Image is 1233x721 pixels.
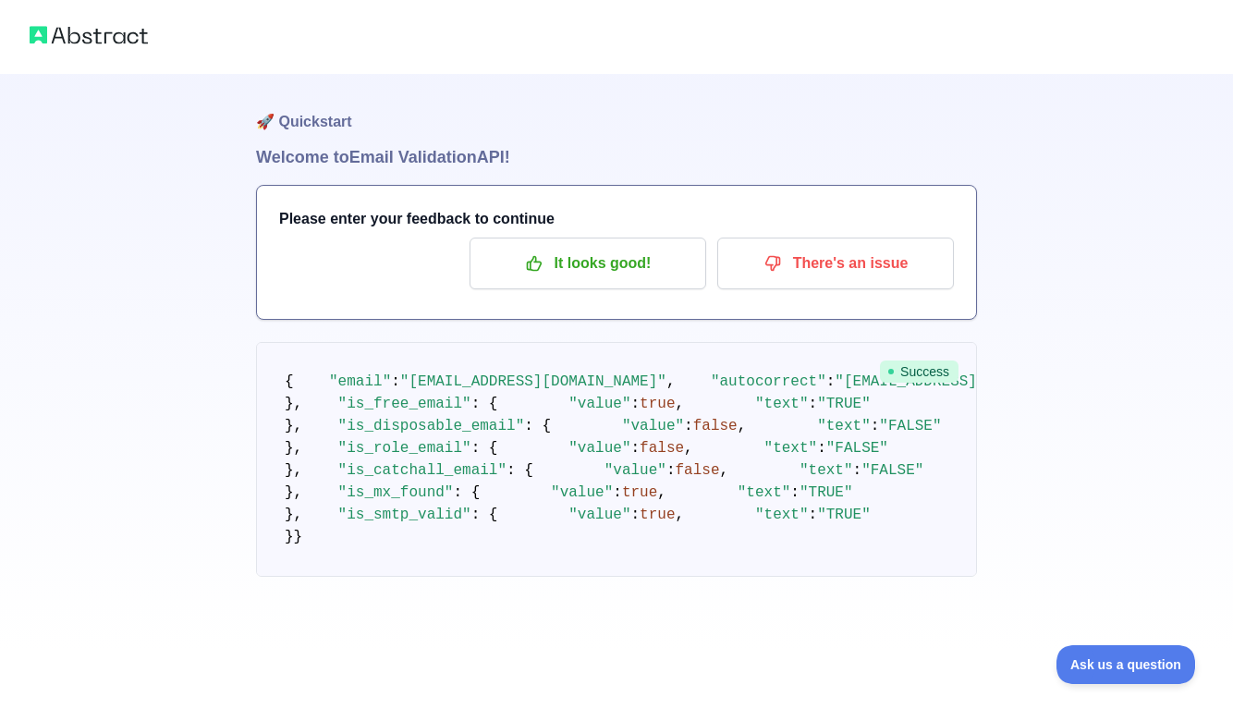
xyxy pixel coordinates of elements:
[809,396,818,412] span: :
[676,462,720,479] span: false
[471,396,498,412] span: : {
[853,462,862,479] span: :
[800,462,853,479] span: "text"
[453,484,480,501] span: : {
[817,440,826,457] span: :
[800,484,853,501] span: "TRUE"
[471,507,498,523] span: : {
[338,440,471,457] span: "is_role_email"
[338,396,471,412] span: "is_free_email"
[861,462,923,479] span: "FALSE"
[622,418,684,434] span: "value"
[630,440,640,457] span: :
[551,484,613,501] span: "value"
[684,440,693,457] span: ,
[30,22,148,48] img: Abstract logo
[338,462,507,479] span: "is_catchall_email"
[471,440,498,457] span: : {
[738,418,747,434] span: ,
[279,208,954,230] h3: Please enter your feedback to continue
[507,462,533,479] span: : {
[755,507,809,523] span: "text"
[790,484,800,501] span: :
[338,484,454,501] span: "is_mx_found"
[826,373,836,390] span: :
[483,248,692,279] p: It looks good!
[817,418,871,434] span: "text"
[470,238,706,289] button: It looks good!
[568,440,630,457] span: "value"
[630,396,640,412] span: :
[764,440,818,457] span: "text"
[657,484,666,501] span: ,
[817,507,871,523] span: "TRUE"
[338,507,471,523] span: "is_smtp_valid"
[666,462,676,479] span: :
[666,373,676,390] span: ,
[640,440,684,457] span: false
[835,373,1101,390] span: "[EMAIL_ADDRESS][DOMAIN_NAME]"
[880,360,958,383] span: Success
[684,418,693,434] span: :
[338,418,525,434] span: "is_disposable_email"
[871,418,880,434] span: :
[400,373,666,390] span: "[EMAIL_ADDRESS][DOMAIN_NAME]"
[817,396,871,412] span: "TRUE"
[717,238,954,289] button: There's an issue
[524,418,551,434] span: : {
[568,507,630,523] span: "value"
[755,396,809,412] span: "text"
[711,373,826,390] span: "autocorrect"
[285,373,294,390] span: {
[731,248,940,279] p: There's an issue
[391,373,400,390] span: :
[640,396,675,412] span: true
[826,440,888,457] span: "FALSE"
[676,507,685,523] span: ,
[809,507,818,523] span: :
[720,462,729,479] span: ,
[1056,645,1196,684] iframe: Toggle Customer Support
[693,418,738,434] span: false
[329,373,391,390] span: "email"
[256,74,977,144] h1: 🚀 Quickstart
[604,462,666,479] span: "value"
[738,484,791,501] span: "text"
[613,484,622,501] span: :
[256,144,977,170] h1: Welcome to Email Validation API!
[622,484,657,501] span: true
[676,396,685,412] span: ,
[568,396,630,412] span: "value"
[879,418,941,434] span: "FALSE"
[640,507,675,523] span: true
[630,507,640,523] span: :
